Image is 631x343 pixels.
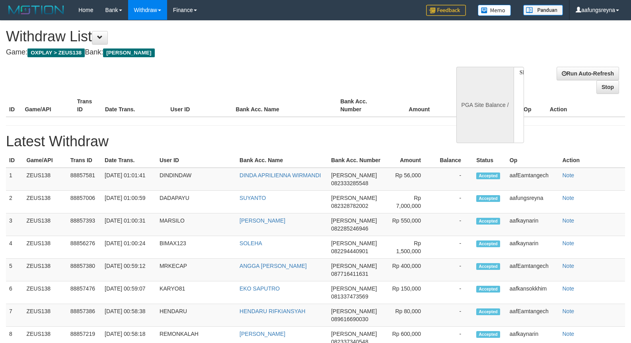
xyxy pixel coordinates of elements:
a: Note [562,240,574,246]
span: [PERSON_NAME] [103,48,154,57]
th: Balance [433,153,473,168]
td: 3 [6,213,23,236]
td: Rp 400,000 [386,259,433,281]
td: - [433,304,473,327]
th: Action [547,94,625,117]
th: User ID [156,153,236,168]
td: Rp 80,000 [386,304,433,327]
th: Trans ID [67,153,101,168]
a: [PERSON_NAME] [240,331,285,337]
span: OXPLAY > ZEUS138 [27,48,85,57]
th: Date Trans. [101,153,156,168]
td: ZEUS138 [23,213,67,236]
td: ZEUS138 [23,281,67,304]
td: 88856276 [67,236,101,259]
td: 4 [6,236,23,259]
td: - [433,213,473,236]
a: Note [562,195,574,201]
td: MRKECAP [156,259,236,281]
td: aafkaynarin [506,213,559,236]
td: aafkaynarin [506,236,559,259]
td: ZEUS138 [23,191,67,213]
th: Bank Acc. Number [337,94,389,117]
td: ZEUS138 [23,168,67,191]
th: Status [473,153,506,168]
span: 089616690030 [331,316,368,322]
th: Op [506,153,559,168]
td: 2 [6,191,23,213]
td: [DATE] 00:59:07 [101,281,156,304]
span: [PERSON_NAME] [331,263,377,269]
td: 88857393 [67,213,101,236]
h1: Latest Withdraw [6,134,625,149]
td: - [433,168,473,191]
th: Bank Acc. Name [233,94,337,117]
a: Note [562,331,574,337]
h1: Withdraw List [6,29,413,45]
a: [PERSON_NAME] [240,217,285,224]
td: [DATE] 01:01:41 [101,168,156,191]
a: Note [562,217,574,224]
h4: Game: Bank: [6,48,413,56]
td: 1 [6,168,23,191]
td: ZEUS138 [23,304,67,327]
a: DINDA APRILIENNA WIRMANDI [240,172,321,178]
span: [PERSON_NAME] [331,240,377,246]
a: Note [562,308,574,314]
th: Game/API [23,153,67,168]
th: Trans ID [74,94,102,117]
td: DADAPAYU [156,191,236,213]
td: Rp 1,500,000 [386,236,433,259]
td: [DATE] 01:00:31 [101,213,156,236]
img: Feedback.jpg [426,5,466,16]
td: Rp 150,000 [386,281,433,304]
th: Action [559,153,625,168]
a: SOLEHA [240,240,262,246]
a: ANGGA [PERSON_NAME] [240,263,307,269]
span: Accepted [476,195,500,202]
span: [PERSON_NAME] [331,285,377,292]
td: KARYO81 [156,281,236,304]
td: aafEamtangech [506,304,559,327]
th: Date Trans. [102,94,167,117]
a: EKO SAPUTRO [240,285,280,292]
th: Amount [390,94,442,117]
a: Note [562,285,574,292]
td: 5 [6,259,23,281]
a: Note [562,172,574,178]
img: Button%20Memo.svg [478,5,511,16]
td: 88857380 [67,259,101,281]
a: Run Auto-Refresh [557,67,619,80]
span: Accepted [476,286,500,293]
td: DINDINDAW [156,168,236,191]
td: - [433,281,473,304]
span: Accepted [476,218,500,225]
td: Rp 56,000 [386,168,433,191]
a: HENDARU RIFKIANSYAH [240,308,305,314]
td: [DATE] 00:59:12 [101,259,156,281]
a: Note [562,263,574,269]
td: 88857476 [67,281,101,304]
td: aafungsreyna [506,191,559,213]
td: [DATE] 01:00:24 [101,236,156,259]
span: Accepted [476,240,500,247]
td: Rp 550,000 [386,213,433,236]
span: 081337473569 [331,293,368,300]
th: Game/API [21,94,74,117]
span: 082328782002 [331,203,368,209]
th: User ID [167,94,232,117]
span: [PERSON_NAME] [331,331,377,337]
td: ZEUS138 [23,259,67,281]
td: Rp 7,000,000 [386,191,433,213]
span: Accepted [476,172,500,179]
th: Op [520,94,547,117]
th: Bank Acc. Number [328,153,386,168]
td: 7 [6,304,23,327]
span: [PERSON_NAME] [331,308,377,314]
span: 082285246946 [331,225,368,232]
td: aafEamtangech [506,259,559,281]
span: Accepted [476,331,500,338]
span: [PERSON_NAME] [331,217,377,224]
a: Stop [596,80,619,94]
td: 6 [6,281,23,304]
